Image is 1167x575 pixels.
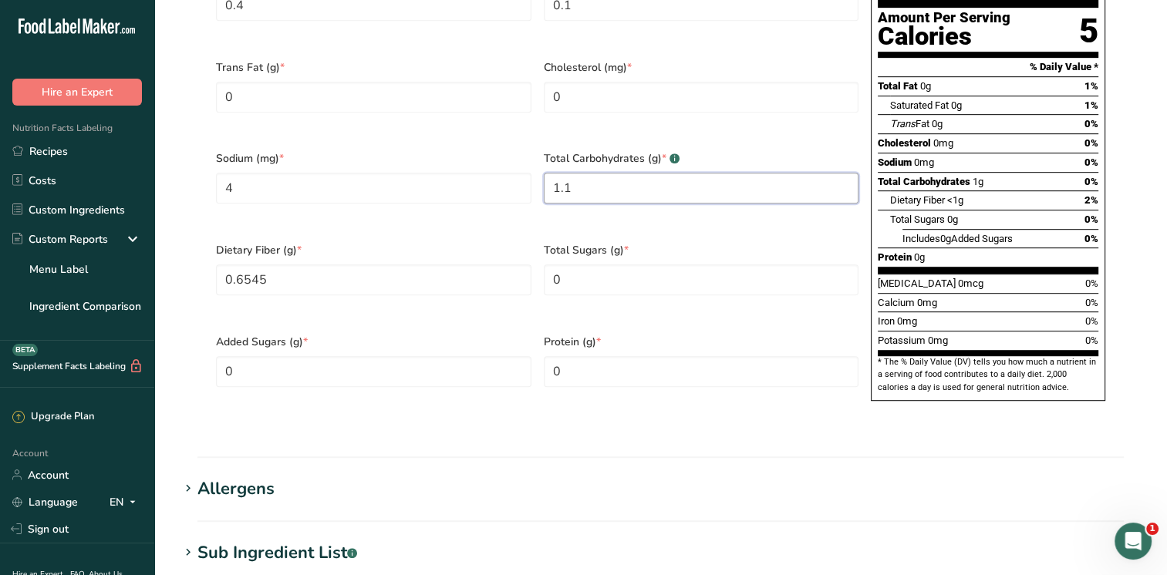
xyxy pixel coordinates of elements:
[890,99,949,111] span: Saturated Fat
[544,150,859,166] span: Total Carbohydrates (g)
[1084,118,1098,129] span: 0%
[216,59,531,76] span: Trans Fat (g)
[12,79,142,106] button: Hire an Expert
[878,297,915,308] span: Calcium
[878,251,912,263] span: Protein
[197,540,357,566] div: Sub Ingredient List
[1084,137,1098,149] span: 0%
[920,80,931,92] span: 0g
[878,137,931,149] span: Cholesterol
[890,118,916,129] i: Trans
[947,194,963,206] span: <1g
[1084,214,1098,225] span: 0%
[958,277,983,289] span: 0mcg
[878,25,1010,48] div: Calories
[544,242,859,258] span: Total Sugars (g)
[110,493,142,511] div: EN
[940,233,951,244] span: 0g
[878,277,956,289] span: [MEDICAL_DATA]
[947,214,958,225] span: 0g
[1084,194,1098,206] span: 2%
[1084,99,1098,111] span: 1%
[216,150,531,166] span: Sodium (mg)
[878,335,926,346] span: Potassium
[544,334,859,350] span: Protein (g)
[914,251,925,263] span: 0g
[917,297,937,308] span: 0mg
[12,344,38,356] div: BETA
[216,242,531,258] span: Dietary Fiber (g)
[1085,297,1098,308] span: 0%
[1146,523,1159,535] span: 1
[928,335,948,346] span: 0mg
[1085,335,1098,346] span: 0%
[12,489,78,516] a: Language
[1084,233,1098,244] span: 0%
[932,118,943,129] span: 0g
[890,118,929,129] span: Fat
[878,11,1010,25] div: Amount Per Serving
[1115,523,1152,560] iframe: Intercom live chat
[1084,156,1098,168] span: 0%
[12,231,108,247] div: Custom Reports
[902,233,1013,244] span: Includes Added Sugars
[216,334,531,350] span: Added Sugars (g)
[951,99,962,111] span: 0g
[878,58,1098,76] section: % Daily Value *
[1085,315,1098,327] span: 0%
[878,315,895,327] span: Iron
[914,156,934,168] span: 0mg
[1084,80,1098,92] span: 1%
[878,356,1098,394] section: * The % Daily Value (DV) tells you how much a nutrient in a serving of food contributes to a dail...
[973,176,983,187] span: 1g
[544,59,859,76] span: Cholesterol (mg)
[1079,11,1098,52] div: 5
[890,194,945,206] span: Dietary Fiber
[897,315,917,327] span: 0mg
[890,214,945,225] span: Total Sugars
[878,80,918,92] span: Total Fat
[1085,277,1098,289] span: 0%
[1084,176,1098,187] span: 0%
[878,176,970,187] span: Total Carbohydrates
[197,476,275,502] div: Allergens
[933,137,953,149] span: 0mg
[12,409,94,425] div: Upgrade Plan
[878,156,912,168] span: Sodium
